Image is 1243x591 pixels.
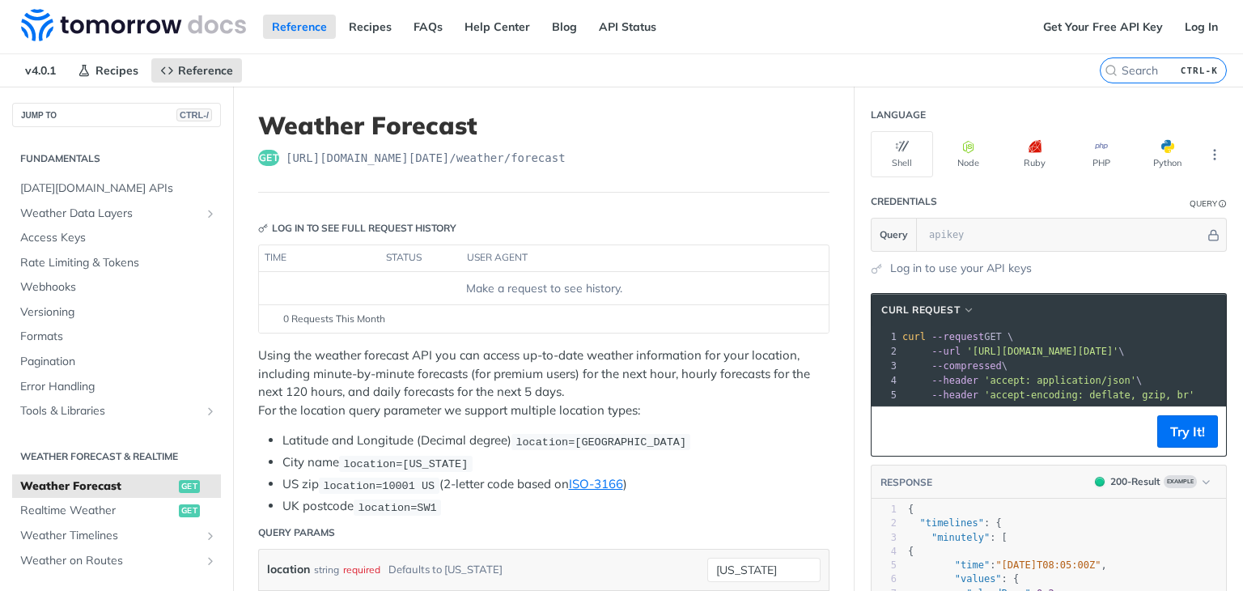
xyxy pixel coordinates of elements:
[20,230,217,246] span: Access Keys
[1110,474,1160,489] div: 200 - Result
[258,150,279,166] span: get
[931,360,1002,372] span: --compressed
[931,532,990,543] span: "minutely"
[258,111,829,140] h1: Weather Forecast
[931,331,984,342] span: --request
[1177,62,1222,79] kbd: CTRL-K
[267,558,310,581] label: location
[20,206,200,222] span: Weather Data Layers
[179,504,200,517] span: get
[204,529,217,542] button: Show subpages for Weather Timelines
[908,504,914,515] span: {
[908,517,1002,529] span: : {
[908,546,914,557] span: {
[871,194,937,209] div: Credentials
[12,251,221,275] a: Rate Limiting & Tokens
[12,350,221,374] a: Pagination
[20,379,217,395] span: Error Handling
[179,480,200,493] span: get
[12,103,221,127] button: JUMP TOCTRL-/
[95,63,138,78] span: Recipes
[204,555,217,568] button: Show subpages for Weather on Routes
[872,531,897,545] div: 3
[20,403,200,419] span: Tools & Libraries
[12,176,221,201] a: [DATE][DOMAIN_NAME] APIs
[872,559,897,572] div: 5
[871,108,926,122] div: Language
[283,312,385,326] span: 0 Requests This Month
[1190,198,1217,210] div: Query
[902,331,1013,342] span: GET \
[12,275,221,300] a: Webhooks
[20,304,217,321] span: Versioning
[12,325,221,349] a: Formats
[984,375,1136,386] span: 'accept: application/json'
[872,330,899,344] div: 1
[12,202,221,226] a: Weather Data LayersShow subpages for Weather Data Layers
[872,219,917,251] button: Query
[1176,15,1227,39] a: Log In
[880,227,908,242] span: Query
[461,245,796,271] th: user agent
[405,15,452,39] a: FAQs
[1070,131,1132,177] button: PHP
[1034,15,1172,39] a: Get Your Free API Key
[872,545,897,559] div: 4
[1205,227,1222,243] button: Hide
[902,360,1008,372] span: \
[151,58,242,83] a: Reference
[286,150,566,166] span: https://api.tomorrow.io/v4/weather/forecast
[995,559,1101,571] span: "[DATE]T08:05:00Z"
[12,151,221,166] h2: Fundamentals
[20,279,217,295] span: Webhooks
[1219,200,1227,208] i: Information
[881,303,960,317] span: cURL Request
[323,479,435,491] span: location=10001 US
[258,525,335,540] div: Query Params
[515,436,686,448] span: location=[GEOGRAPHIC_DATA]
[937,131,999,177] button: Node
[20,329,217,345] span: Formats
[872,388,899,402] div: 5
[872,517,897,530] div: 2
[931,375,978,386] span: --header
[12,449,221,464] h2: Weather Forecast & realtime
[984,389,1194,401] span: 'accept-encoding: deflate, gzip, br'
[1203,142,1227,167] button: More Languages
[902,331,926,342] span: curl
[314,558,339,581] div: string
[872,344,899,359] div: 2
[343,558,380,581] div: required
[16,58,65,83] span: v4.0.1
[1136,131,1198,177] button: Python
[12,226,221,250] a: Access Keys
[282,497,829,516] li: UK postcode
[872,373,899,388] div: 4
[12,399,221,423] a: Tools & LibrariesShow subpages for Tools & Libraries
[20,478,175,495] span: Weather Forecast
[1157,415,1218,448] button: Try It!
[876,302,981,318] button: cURL Request
[12,300,221,325] a: Versioning
[966,346,1118,357] span: '[URL][DOMAIN_NAME][DATE]'
[921,219,1205,251] input: apikey
[890,260,1032,277] a: Log in to use your API keys
[872,359,899,373] div: 3
[902,375,1142,386] span: \
[204,405,217,418] button: Show subpages for Tools & Libraries
[902,346,1125,357] span: \
[908,559,1107,571] span: : ,
[1095,477,1105,487] span: 200
[282,432,829,450] li: Latitude and Longitude (Decimal degree)
[1087,474,1218,490] button: 200200-ResultExample
[456,15,539,39] a: Help Center
[20,181,217,197] span: [DATE][DOMAIN_NAME] APIs
[343,457,468,470] span: location=[US_STATE]
[872,503,897,517] div: 1
[282,453,829,472] li: City name
[259,245,380,271] th: time
[69,58,147,83] a: Recipes
[872,572,897,586] div: 6
[955,573,1002,585] span: "values"
[1207,147,1222,162] svg: More ellipsis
